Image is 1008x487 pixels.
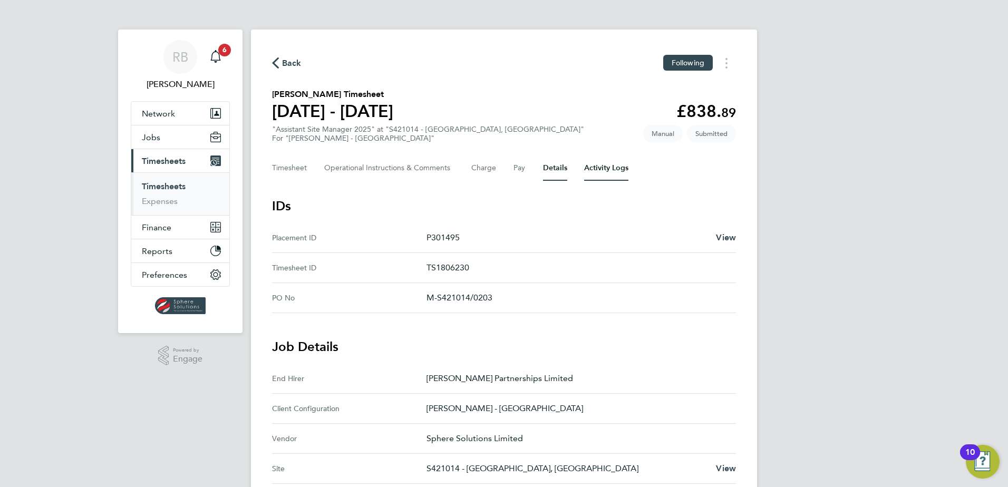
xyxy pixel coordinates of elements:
[272,88,393,101] h2: [PERSON_NAME] Timesheet
[471,155,497,181] button: Charge
[272,198,736,215] h3: IDs
[142,246,172,256] span: Reports
[966,445,1000,479] button: Open Resource Center, 10 new notifications
[427,432,728,445] p: Sphere Solutions Limited
[158,346,203,366] a: Powered byEngage
[272,432,427,445] div: Vendor
[513,155,526,181] button: Pay
[131,149,229,172] button: Timesheets
[717,55,736,71] button: Timesheets Menu
[716,462,736,475] a: View
[142,196,178,206] a: Expenses
[205,40,226,74] a: 6
[118,30,243,333] nav: Main navigation
[427,231,707,244] p: P301495
[155,297,206,314] img: spheresolutions-logo-retina.png
[272,261,427,274] div: Timesheet ID
[643,125,683,142] span: This timesheet was manually created.
[172,50,188,64] span: RB
[721,105,736,120] span: 89
[131,125,229,149] button: Jobs
[584,155,628,181] button: Activity Logs
[272,56,302,70] button: Back
[427,261,728,274] p: TS1806230
[965,452,975,466] div: 10
[272,372,427,385] div: End Hirer
[272,125,584,143] div: "Assistant Site Manager 2025" at "S421014 - [GEOGRAPHIC_DATA], [GEOGRAPHIC_DATA]"
[272,231,427,244] div: Placement ID
[272,402,427,415] div: Client Configuration
[427,291,728,304] p: M-S421014/0203
[427,462,707,475] p: S421014 - [GEOGRAPHIC_DATA], [GEOGRAPHIC_DATA]
[142,181,186,191] a: Timesheets
[716,463,736,473] span: View
[173,355,202,364] span: Engage
[543,155,567,181] button: Details
[272,134,584,143] div: For "[PERSON_NAME] - [GEOGRAPHIC_DATA]"
[272,462,427,475] div: Site
[131,297,230,314] a: Go to home page
[142,109,175,119] span: Network
[131,172,229,215] div: Timesheets
[272,338,736,355] h3: Job Details
[672,58,704,67] span: Following
[272,291,427,304] div: PO No
[687,125,736,142] span: This timesheet is Submitted.
[131,78,230,91] span: Rob Bennett
[716,232,736,242] span: View
[282,57,302,70] span: Back
[131,216,229,239] button: Finance
[173,346,202,355] span: Powered by
[427,372,728,385] p: [PERSON_NAME] Partnerships Limited
[142,270,187,280] span: Preferences
[131,40,230,91] a: RB[PERSON_NAME]
[131,102,229,125] button: Network
[272,155,307,181] button: Timesheet
[716,231,736,244] a: View
[142,222,171,232] span: Finance
[676,101,736,121] app-decimal: £838.
[142,156,186,166] span: Timesheets
[427,402,728,415] p: [PERSON_NAME] - [GEOGRAPHIC_DATA]
[663,55,713,71] button: Following
[131,263,229,286] button: Preferences
[324,155,454,181] button: Operational Instructions & Comments
[272,101,393,122] h1: [DATE] - [DATE]
[131,239,229,262] button: Reports
[218,44,231,56] span: 6
[142,132,160,142] span: Jobs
